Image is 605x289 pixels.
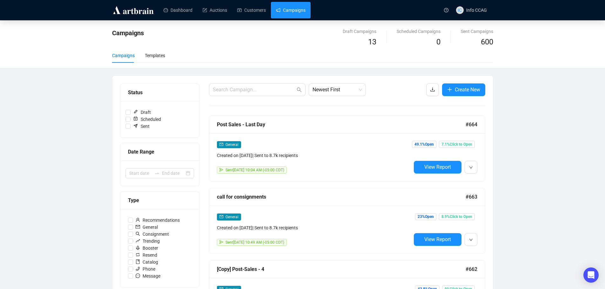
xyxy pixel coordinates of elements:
span: download [430,87,435,92]
span: Booster [133,245,161,252]
button: View Report [414,161,461,174]
span: General [133,224,160,231]
span: Scheduled [131,116,164,123]
span: #663 [466,193,477,201]
span: Newest First [313,84,362,96]
span: #662 [466,265,477,273]
span: Resend [133,252,160,259]
span: Trending [133,238,162,245]
span: retweet [136,253,140,257]
span: View Report [424,236,451,242]
span: Info CCAG [466,8,487,13]
span: Campaigns [112,29,144,37]
span: mail [219,215,223,219]
span: down [469,238,473,242]
span: View Report [424,164,451,170]
span: General [225,215,239,219]
span: swap-right [154,171,159,176]
a: Customers [237,2,266,18]
span: book [136,259,140,264]
div: call for consignments [217,193,466,201]
div: Draft Campaigns [343,28,376,35]
span: user [136,218,140,222]
span: phone [136,266,140,271]
span: rise [136,239,140,243]
span: question-circle [444,8,448,12]
span: Phone [133,266,158,273]
span: to [154,171,159,176]
div: Date Range [128,148,192,156]
div: Open Intercom Messenger [583,267,599,283]
span: 13 [368,37,376,46]
span: 49.1% Open [412,141,436,148]
div: Created on [DATE] | Sent to 8.7k recipients [217,224,411,231]
span: Sent [DATE] 10:04 AM (-05:00 CDT) [225,168,284,172]
span: rocket [136,246,140,250]
input: Start date [129,170,152,177]
div: [Copy] Post-Sales - 4 [217,265,466,273]
a: Post Sales - Last Day#664mailGeneralCreated on [DATE]| Sent to 8.7k recipientssendSent[DATE] 10:0... [209,115,485,181]
div: Sent Campaigns [461,28,493,35]
span: 23% Open [415,213,436,220]
span: 8.9% Click to Open [439,213,475,220]
div: Scheduled Campaigns [397,28,440,35]
span: Message [133,273,163,279]
span: 7.1% Click to Open [439,141,475,148]
span: Create New [455,86,480,94]
button: Create New [442,83,485,96]
span: #664 [466,121,477,128]
div: Post Sales - Last Day [217,121,466,128]
div: Campaigns [112,52,135,59]
div: Type [128,196,192,204]
span: 0 [436,37,440,46]
span: Consignment [133,231,171,238]
span: Draft [131,109,153,116]
div: Status [128,89,192,96]
a: call for consignments#663mailGeneralCreated on [DATE]| Sent to 8.7k recipientssendSent[DATE] 10:4... [209,188,485,254]
span: 600 [481,37,493,46]
a: Campaigns [276,2,306,18]
span: General [225,142,239,147]
div: Templates [145,52,165,59]
a: Dashboard [164,2,192,18]
span: search [297,87,302,92]
img: logo [112,5,155,15]
span: search [136,232,140,236]
span: Recommendations [133,217,182,224]
span: send [219,168,223,172]
span: Sent [131,123,152,130]
span: IC [458,7,462,14]
span: down [469,166,473,169]
button: View Report [414,233,461,246]
span: Catalog [133,259,161,266]
span: message [136,273,140,278]
span: mail [136,225,140,229]
span: mail [219,142,223,146]
input: End date [162,170,185,177]
span: plus [447,87,452,92]
a: Auctions [203,2,227,18]
div: Created on [DATE] | Sent to 8.7k recipients [217,152,411,159]
span: send [219,240,223,244]
span: Sent [DATE] 10:49 AM (-05:00 CDT) [225,240,284,245]
input: Search Campaign... [213,86,295,94]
